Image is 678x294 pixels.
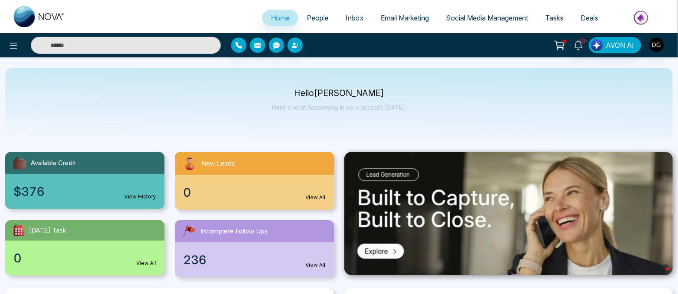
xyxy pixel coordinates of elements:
span: Home [271,14,290,22]
img: availableCredit.svg [12,155,27,171]
a: Inbox [337,10,372,26]
a: Tasks [537,10,572,26]
span: AVON AI [606,40,634,50]
span: $376 [14,183,44,201]
img: newLeads.svg [182,155,198,172]
img: User Avatar [649,38,664,52]
span: Available Credit [31,158,76,168]
span: 236 [183,251,206,269]
img: Lead Flow [591,39,603,51]
span: 0 [183,183,191,201]
p: Here's what happening in your account [DATE]. [272,104,406,111]
span: [DATE] Task [29,226,66,236]
span: People [307,14,329,22]
a: People [298,10,337,26]
a: 10+ [568,37,589,52]
a: View History [124,193,156,201]
span: Email Marketing [381,14,429,22]
a: View All [306,194,326,201]
a: View All [306,261,326,269]
span: Inbox [346,14,364,22]
img: Market-place.gif [611,8,673,27]
img: . [344,152,673,276]
span: Deals [581,14,598,22]
img: todayTask.svg [12,224,26,237]
span: Tasks [545,14,564,22]
img: followUps.svg [182,224,197,239]
p: Hello [PERSON_NAME] [272,90,406,97]
a: Social Media Management [437,10,537,26]
a: New Leads0View All [170,152,339,210]
span: Incomplete Follow Ups [200,227,268,236]
a: Email Marketing [372,10,437,26]
a: Incomplete Follow Ups236View All [170,220,339,277]
span: 0 [14,249,21,267]
a: Deals [572,10,607,26]
img: Nova CRM Logo [14,6,65,27]
a: Home [262,10,298,26]
a: View All [136,259,156,267]
button: AVON AI [589,37,641,53]
span: Social Media Management [446,14,528,22]
span: New Leads [201,159,235,169]
iframe: Intercom live chat [649,265,669,285]
span: 10+ [578,37,586,45]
